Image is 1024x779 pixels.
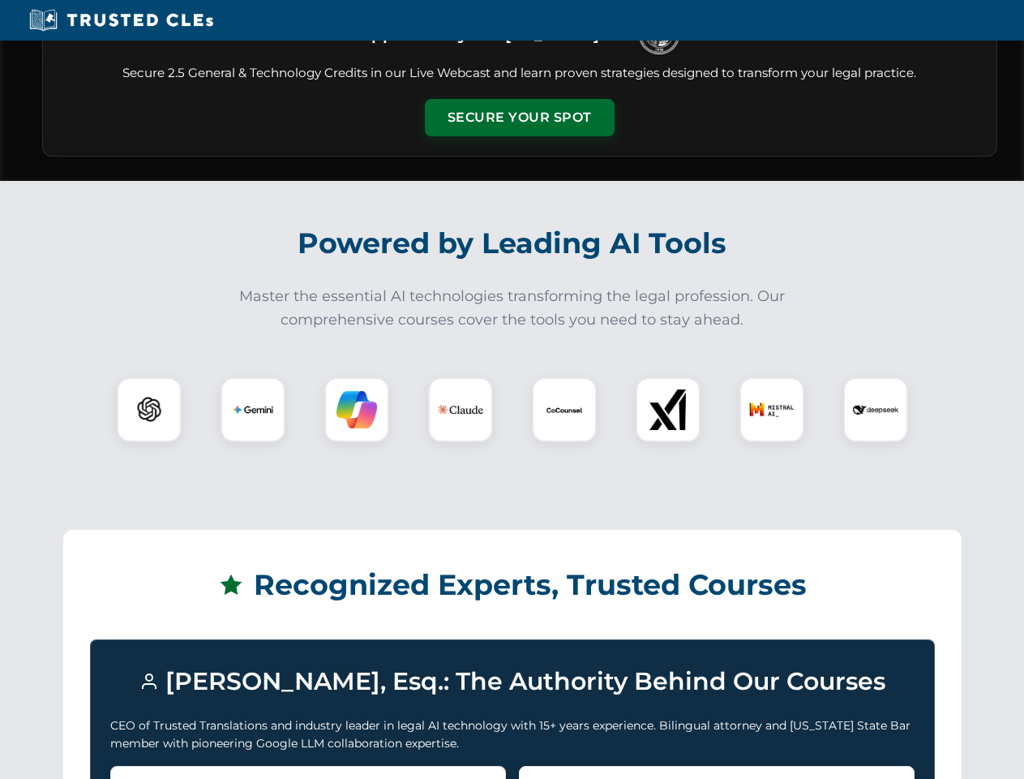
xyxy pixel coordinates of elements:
[63,215,962,272] h2: Powered by Leading AI Tools
[636,377,701,442] div: xAI
[110,717,915,753] p: CEO of Trusted Translations and industry leader in legal AI technology with 15+ years experience....
[438,387,483,433] img: Claude Logo
[425,99,615,136] button: Secure Your Spot
[24,8,218,32] img: Trusted CLEs
[648,389,688,430] img: xAI Logo
[117,377,182,442] div: ChatGPT
[544,389,585,430] img: CoCounsel Logo
[229,285,796,332] p: Master the essential AI technologies transforming the legal profession. Our comprehensive courses...
[336,389,377,430] img: Copilot Logo
[126,386,173,433] img: ChatGPT Logo
[532,377,597,442] div: CoCounsel
[739,377,804,442] div: Mistral AI
[62,64,977,83] p: Secure 2.5 General & Technology Credits in our Live Webcast and learn proven strategies designed ...
[843,377,908,442] div: DeepSeek
[749,387,795,433] img: Mistral AI Logo
[428,377,493,442] div: Claude
[110,660,915,704] h3: [PERSON_NAME], Esq.: The Authority Behind Our Courses
[221,377,285,442] div: Gemini
[90,557,935,613] h2: Recognized Experts, Trusted Courses
[324,377,389,442] div: Copilot
[233,389,273,430] img: Gemini Logo
[853,387,898,433] img: DeepSeek Logo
